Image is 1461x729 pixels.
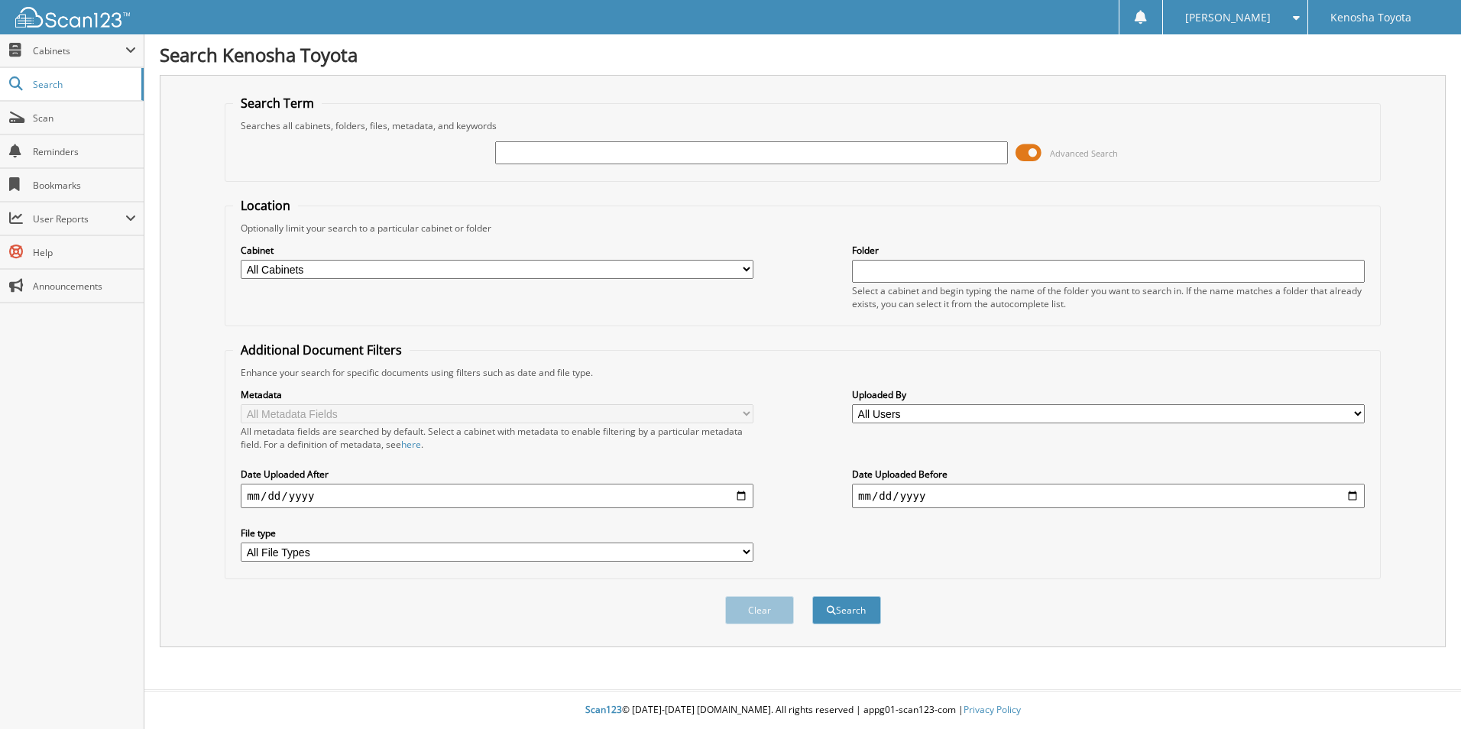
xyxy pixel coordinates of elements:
div: Select a cabinet and begin typing the name of the folder you want to search in. If the name match... [852,284,1365,310]
span: Kenosha Toyota [1330,13,1411,22]
span: Scan [33,112,136,125]
img: scan123-logo-white.svg [15,7,130,28]
h1: Search Kenosha Toyota [160,42,1446,67]
legend: Additional Document Filters [233,342,410,358]
label: Metadata [241,388,753,401]
a: here [401,438,421,451]
button: Clear [725,596,794,624]
input: end [852,484,1365,508]
span: Scan123 [585,703,622,716]
label: Date Uploaded Before [852,468,1365,481]
span: Search [33,78,134,91]
div: Optionally limit your search to a particular cabinet or folder [233,222,1372,235]
div: Searches all cabinets, folders, files, metadata, and keywords [233,119,1372,132]
div: All metadata fields are searched by default. Select a cabinet with metadata to enable filtering b... [241,425,753,451]
label: Uploaded By [852,388,1365,401]
span: Advanced Search [1050,147,1118,159]
span: Bookmarks [33,179,136,192]
span: Cabinets [33,44,125,57]
button: Search [812,596,881,624]
label: Folder [852,244,1365,257]
label: Date Uploaded After [241,468,753,481]
input: start [241,484,753,508]
div: © [DATE]-[DATE] [DOMAIN_NAME]. All rights reserved | appg01-scan123-com | [144,692,1461,729]
legend: Search Term [233,95,322,112]
label: File type [241,526,753,539]
label: Cabinet [241,244,753,257]
span: [PERSON_NAME] [1185,13,1271,22]
span: User Reports [33,212,125,225]
span: Help [33,246,136,259]
legend: Location [233,197,298,214]
span: Reminders [33,145,136,158]
a: Privacy Policy [964,703,1021,716]
div: Enhance your search for specific documents using filters such as date and file type. [233,366,1372,379]
span: Announcements [33,280,136,293]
